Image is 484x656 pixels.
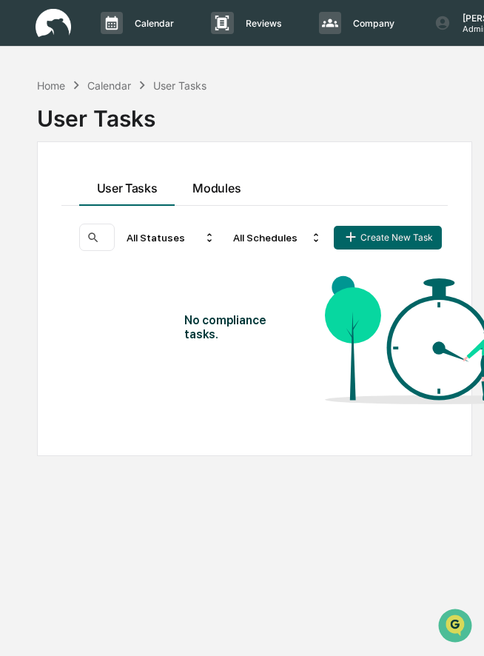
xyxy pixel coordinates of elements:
div: 🗄️ [107,188,119,200]
span: Preclearance [30,187,95,201]
p: Company [341,18,402,29]
div: 🖐️ [15,188,27,200]
div: All Statuses [121,226,221,250]
a: 🔎Data Lookup [9,209,99,235]
div: All Schedules [227,226,328,250]
button: User Tasks [79,166,175,206]
div: User Tasks [153,79,206,92]
div: 🔎 [15,216,27,228]
a: 🖐️Preclearance [9,181,101,207]
div: No compliance tasks. [184,313,289,341]
span: Data Lookup [30,215,93,230]
p: How can we help? [15,31,269,55]
div: Calendar [87,79,131,92]
div: Home [37,79,65,92]
p: Calendar [123,18,181,29]
span: Pylon [147,251,179,262]
div: We're available if you need us! [50,128,187,140]
span: Attestations [122,187,184,201]
button: Create New Task [334,226,442,250]
img: logo [36,9,71,38]
div: User Tasks [37,93,473,132]
p: Reviews [234,18,289,29]
img: 1746055101610-c473b297-6a78-478c-a979-82029cc54cd1 [15,113,41,140]
a: 🗄️Attestations [101,181,189,207]
div: Start new chat [50,113,243,128]
button: Modules [175,166,258,206]
a: Powered byPylon [104,250,179,262]
iframe: Open customer support [437,607,477,647]
button: Start new chat [252,118,269,135]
